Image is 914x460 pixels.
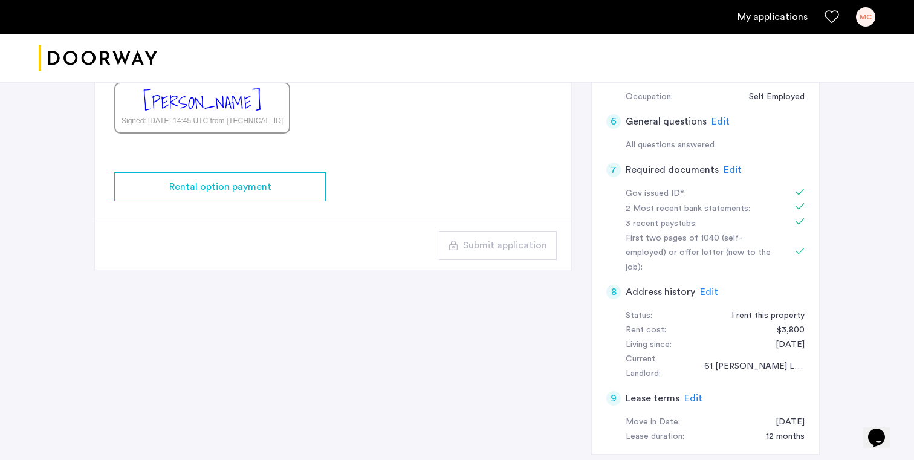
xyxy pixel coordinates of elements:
[692,360,805,374] div: 61 TROUTMAN LLC
[626,391,679,406] h5: Lease terms
[626,202,778,216] div: 2 Most recent bank statements:
[114,172,326,201] button: button
[737,10,808,24] a: My application
[626,138,805,153] div: All questions answered
[626,114,707,129] h5: General questions
[626,163,719,177] h5: Required documents
[463,238,547,253] span: Submit application
[737,90,805,105] div: Self Employed
[626,323,666,338] div: Rent cost:
[763,415,805,430] div: 09/01/2025
[626,430,684,444] div: Lease duration:
[724,165,742,175] span: Edit
[626,309,652,323] div: Status:
[122,115,283,126] div: Signed: [DATE] 14:45 UTC from [TECHNICAL_ID]
[39,36,157,81] img: logo
[143,89,261,115] div: [PERSON_NAME]
[626,415,680,430] div: Move in Date:
[626,352,692,381] div: Current Landlord:
[626,187,778,201] div: Gov issued ID*:
[863,412,902,448] iframe: chat widget
[684,394,702,403] span: Edit
[606,285,621,299] div: 8
[626,285,695,299] h5: Address history
[626,232,778,275] div: First two pages of 1040 (self-employed) or offer letter (new to the job):
[626,217,778,232] div: 3 recent paystubs:
[606,391,621,406] div: 9
[763,338,805,352] div: 09/01/2022
[626,338,672,352] div: Living since:
[626,90,673,105] div: Occupation:
[700,287,718,297] span: Edit
[765,323,805,338] div: $3,800
[719,309,805,323] div: I rent this property
[856,7,875,27] div: MC
[606,114,621,129] div: 6
[439,231,557,260] button: button
[754,430,805,444] div: 12 months
[606,163,621,177] div: 7
[825,10,839,24] a: Favorites
[169,180,271,194] span: Rental option payment
[39,36,157,81] a: Cazamio logo
[711,117,730,126] span: Edit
